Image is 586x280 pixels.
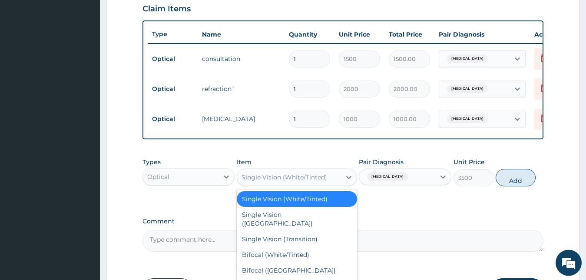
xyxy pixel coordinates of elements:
div: Single Vision ([GEOGRAPHIC_DATA]) [237,207,357,231]
div: Bifocal (White/Tinted) [237,247,357,263]
div: Single VIsion (White/Tinted) [242,173,327,182]
td: Optical [148,111,198,127]
td: Optical [148,81,198,97]
div: Bifocal ([GEOGRAPHIC_DATA]) [237,263,357,278]
th: Actions [530,26,573,43]
td: consultation [198,50,285,67]
span: [MEDICAL_DATA] [447,54,488,63]
th: Type [148,26,198,42]
span: [MEDICAL_DATA] [447,115,488,123]
th: Unit Price [334,26,384,43]
label: Item [237,158,252,166]
span: [MEDICAL_DATA] [367,172,408,181]
td: Optical [148,51,198,67]
span: We're online! [50,84,120,172]
th: Name [198,26,285,43]
label: Comment [142,218,544,225]
textarea: Type your message and hit 'Enter' [4,187,166,218]
div: Single VIsion (White/Tinted) [237,191,357,207]
label: Unit Price [454,158,485,166]
div: Minimize live chat window [142,4,163,25]
button: Add [496,169,536,186]
img: d_794563401_company_1708531726252_794563401 [16,44,35,65]
th: Pair Diagnosis [434,26,530,43]
td: refraction` [198,80,285,98]
div: Optical [147,172,169,181]
div: Chat with us now [45,49,146,60]
label: Pair Diagnosis [359,158,404,166]
th: Total Price [384,26,434,43]
h3: Claim Items [142,4,191,14]
div: Single Vision (Transition) [237,231,357,247]
th: Quantity [285,26,334,43]
span: [MEDICAL_DATA] [447,84,488,93]
label: Types [142,159,161,166]
td: [MEDICAL_DATA] [198,110,285,128]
